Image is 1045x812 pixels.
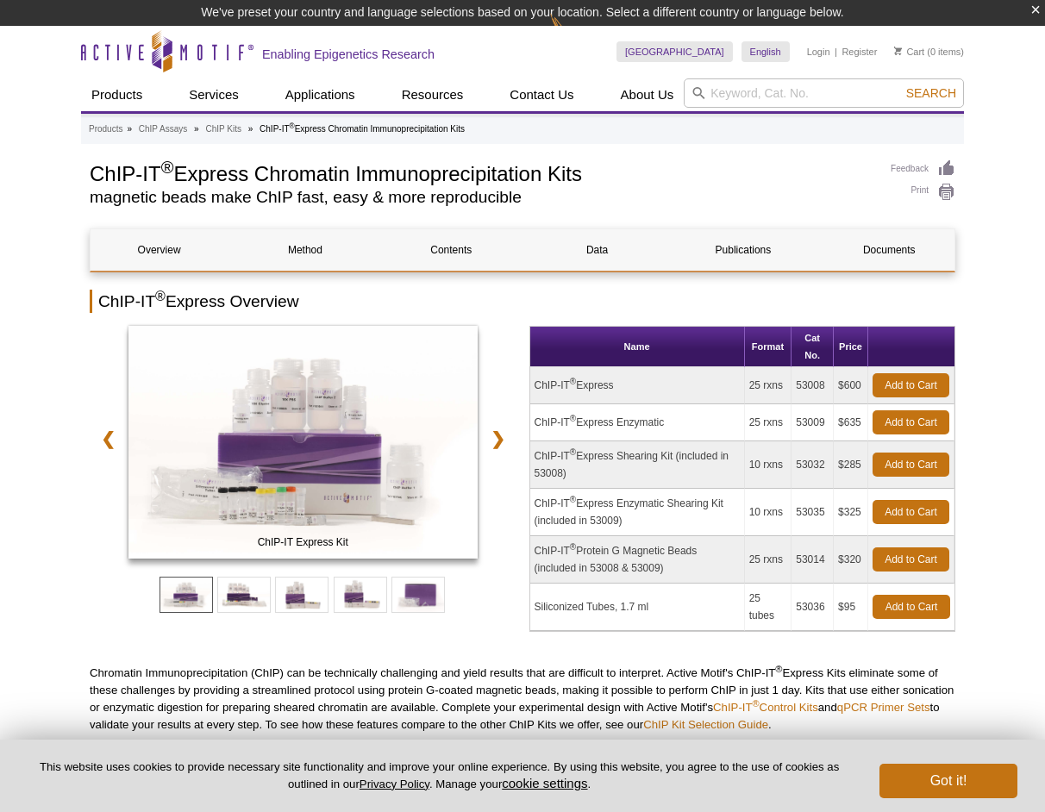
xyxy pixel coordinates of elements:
[570,414,576,423] sup: ®
[834,327,868,367] th: Price
[906,86,956,100] span: Search
[775,664,782,674] sup: ®
[643,718,768,731] a: ChIP Kit Selection Guide
[835,41,837,62] li: |
[879,764,1017,798] button: Got it!
[499,78,584,111] a: Contact Us
[792,584,834,631] td: 53036
[745,367,792,404] td: 25 rxns
[834,489,868,536] td: $325
[502,776,587,790] button: cookie settings
[570,447,576,457] sup: ®
[834,584,868,631] td: $95
[132,534,473,551] span: ChIP-IT Express Kit
[530,536,745,584] td: ChIP-IT Protein G Magnetic Beads (included in 53008 & 53009)
[713,701,818,714] a: ChIP-IT®Control Kits
[161,158,174,177] sup: ®
[81,78,153,111] a: Products
[205,122,241,137] a: ChIP Kits
[127,124,132,134] li: »
[275,78,366,111] a: Applications
[89,122,122,137] a: Products
[834,536,868,584] td: $320
[530,489,745,536] td: ChIP-IT Express Enzymatic Shearing Kit (included in 53009)
[834,441,868,489] td: $285
[745,327,792,367] th: Format
[792,441,834,489] td: 53032
[834,404,868,441] td: $635
[837,701,930,714] a: qPCR Primer Sets
[194,124,199,134] li: »
[570,542,576,552] sup: ®
[842,46,877,58] a: Register
[570,377,576,386] sup: ®
[248,124,253,134] li: »
[792,536,834,584] td: 53014
[610,78,685,111] a: About Us
[570,495,576,504] sup: ®
[290,122,295,130] sup: ®
[616,41,733,62] a: [GEOGRAPHIC_DATA]
[530,441,745,489] td: ChIP-IT Express Shearing Kit (included in 53008)
[807,46,830,58] a: Login
[873,373,949,397] a: Add to Cart
[792,327,834,367] th: Cat No.
[894,47,902,55] img: Your Cart
[262,47,435,62] h2: Enabling Epigenetics Research
[894,46,924,58] a: Cart
[753,698,760,709] sup: ®
[792,404,834,441] td: 53009
[383,229,520,271] a: Contents
[891,159,955,178] a: Feedback
[90,159,873,185] h1: ChIP-IT Express Chromatin Immunoprecipitation Kits
[873,547,949,572] a: Add to Cart
[155,289,166,303] sup: ®
[530,367,745,404] td: ChIP-IT Express
[139,122,188,137] a: ChIP Assays
[90,190,873,205] h2: magnetic beads make ChIP fast, easy & more reproducible
[873,410,949,434] a: Add to Cart
[873,453,949,477] a: Add to Cart
[28,759,851,792] p: This website uses cookies to provide necessary site functionality and improve your online experie...
[530,327,745,367] th: Name
[684,78,964,108] input: Keyword, Cat. No.
[792,367,834,404] td: 53008
[91,229,228,271] a: Overview
[530,584,745,631] td: Siliconized Tubes, 1.7 ml
[128,326,478,564] a: ChIP-IT Express Kit
[530,404,745,441] td: ChIP-IT Express Enzymatic
[745,441,792,489] td: 10 rxns
[891,183,955,202] a: Print
[742,41,790,62] a: English
[550,13,596,53] img: Change Here
[745,536,792,584] td: 25 rxns
[821,229,958,271] a: Documents
[360,778,429,790] a: Privacy Policy
[873,595,950,619] a: Add to Cart
[834,367,868,404] td: $600
[479,419,516,459] a: ❯
[90,419,127,459] a: ❮
[873,500,949,524] a: Add to Cart
[128,326,478,559] img: ChIP-IT Express Kit
[391,78,474,111] a: Resources
[90,665,955,734] p: Chromatin Immunoprecipitation (ChIP) can be technically challenging and yield results that are di...
[674,229,811,271] a: Publications
[745,584,792,631] td: 25 tubes
[529,229,666,271] a: Data
[236,229,373,271] a: Method
[792,489,834,536] td: 53035
[894,41,964,62] li: (0 items)
[90,290,955,313] h2: ChIP-IT Express Overview
[745,404,792,441] td: 25 rxns
[901,85,961,101] button: Search
[178,78,249,111] a: Services
[745,489,792,536] td: 10 rxns
[260,124,465,134] li: ChIP-IT Express Chromatin Immunoprecipitation Kits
